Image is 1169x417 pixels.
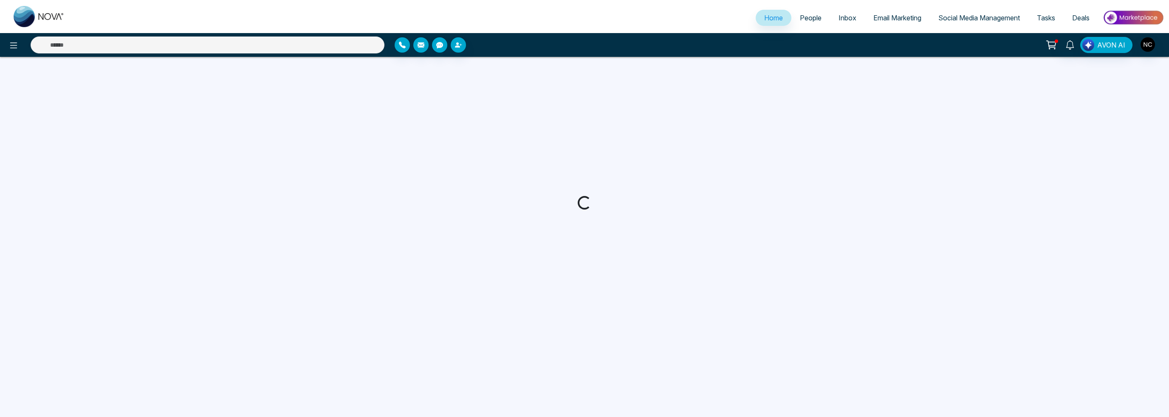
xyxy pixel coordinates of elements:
[1102,8,1164,27] img: Market-place.gif
[938,14,1020,22] span: Social Media Management
[764,14,783,22] span: Home
[1080,37,1132,53] button: AVON AI
[839,14,856,22] span: Inbox
[1072,14,1090,22] span: Deals
[1028,10,1064,26] a: Tasks
[1082,39,1094,51] img: Lead Flow
[1097,40,1125,50] span: AVON AI
[800,14,822,22] span: People
[14,6,65,27] img: Nova CRM Logo
[1037,14,1055,22] span: Tasks
[930,10,1028,26] a: Social Media Management
[873,14,921,22] span: Email Marketing
[865,10,930,26] a: Email Marketing
[1064,10,1098,26] a: Deals
[830,10,865,26] a: Inbox
[756,10,791,26] a: Home
[1141,37,1155,52] img: User Avatar
[791,10,830,26] a: People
